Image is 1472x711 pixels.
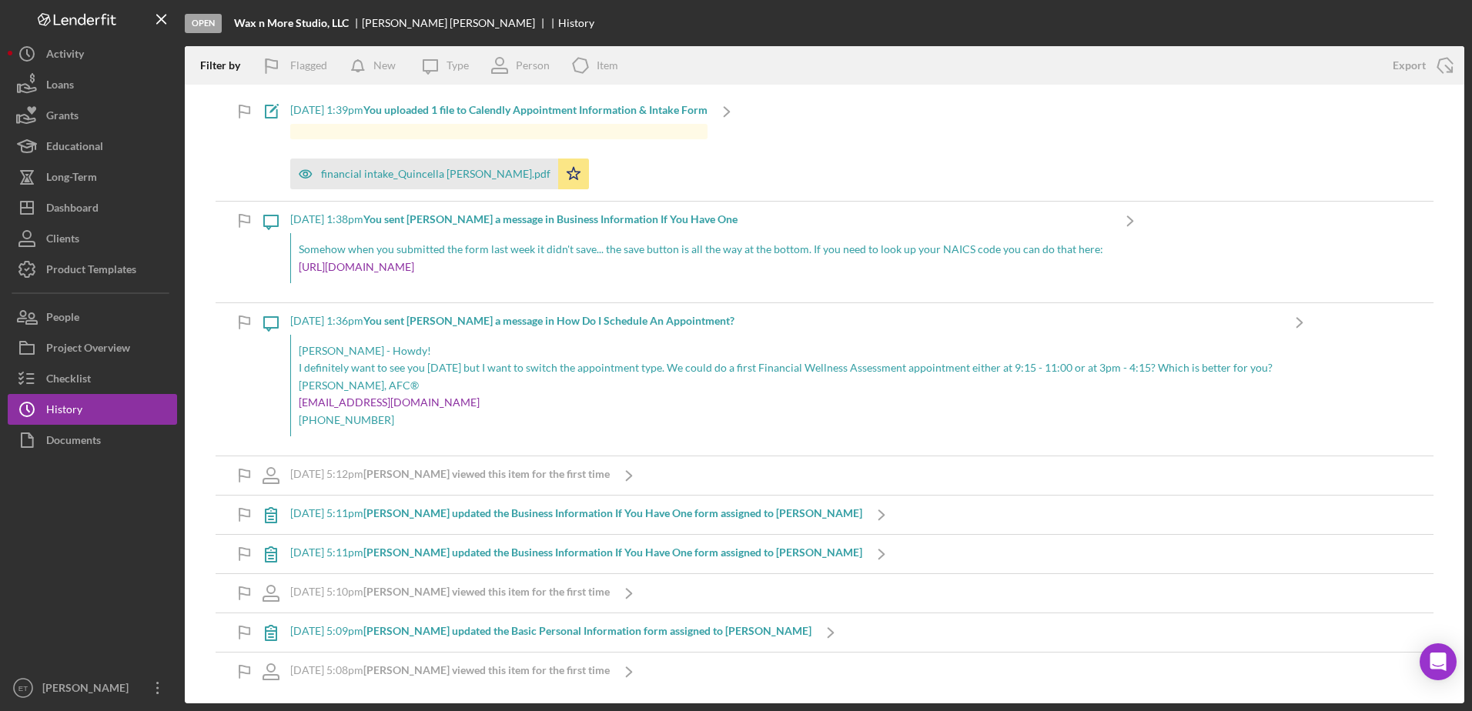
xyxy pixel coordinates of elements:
[252,50,343,81] button: Flagged
[252,613,850,652] a: [DATE] 5:09pm[PERSON_NAME] updated the Basic Personal Information form assigned to [PERSON_NAME]
[8,394,177,425] button: History
[373,50,396,81] div: New
[46,332,130,367] div: Project Overview
[8,38,177,69] button: Activity
[8,254,177,285] button: Product Templates
[290,586,610,598] div: [DATE] 5:10pm
[8,69,177,100] button: Loans
[46,425,101,459] div: Documents
[46,192,99,227] div: Dashboard
[252,496,901,534] a: [DATE] 5:11pm[PERSON_NAME] updated the Business Information If You Have One form assigned to [PER...
[46,100,79,135] div: Grants
[252,456,648,495] a: [DATE] 5:12pm[PERSON_NAME] viewed this item for the first time
[18,684,28,693] text: ET
[252,303,1319,456] a: [DATE] 1:36pmYou sent [PERSON_NAME] a message in How Do I Schedule An Appointment?[PERSON_NAME] -...
[200,59,252,72] div: Filter by
[516,59,550,72] div: Person
[299,342,1273,359] p: [PERSON_NAME] - Howdy!
[252,653,648,691] a: [DATE] 5:08pm[PERSON_NAME] viewed this item for the first time
[46,162,97,196] div: Long-Term
[46,302,79,336] div: People
[299,359,1273,376] p: I definitely want to see you [DATE] but I want to switch the appointment type. We could do a firs...
[8,425,177,456] button: Documents
[46,254,136,289] div: Product Templates
[299,377,1273,394] p: [PERSON_NAME], AFC®
[8,332,177,363] button: Project Overview
[597,59,618,72] div: Item
[8,363,177,394] button: Checklist
[8,223,177,254] button: Clients
[46,363,91,398] div: Checklist
[290,546,862,559] div: [DATE] 5:11pm
[299,396,480,409] a: [EMAIL_ADDRESS][DOMAIN_NAME]
[8,192,177,223] button: Dashboard
[8,673,177,703] button: ET[PERSON_NAME]
[299,241,1103,258] p: Somehow when you submitted the form last week it didn't save... the save button is all the way at...
[185,14,222,33] div: Open
[46,394,82,429] div: History
[558,17,594,29] div: History
[363,585,610,598] b: [PERSON_NAME] viewed this item for the first time
[363,546,862,559] b: [PERSON_NAME] updated the Business Information If You Have One form assigned to [PERSON_NAME]
[8,162,177,192] button: Long-Term
[290,50,327,81] div: Flagged
[299,412,1273,429] p: [PHONE_NUMBER]
[290,104,708,116] div: [DATE] 1:39pm
[252,574,648,613] a: [DATE] 5:10pm[PERSON_NAME] viewed this item for the first time
[290,507,862,519] div: [DATE] 5:11pm
[290,664,610,676] div: [DATE] 5:08pm
[343,50,411,81] button: New
[46,131,103,165] div: Educational
[363,624,811,637] b: [PERSON_NAME] updated the Basic Personal Information form assigned to [PERSON_NAME]
[234,17,349,29] b: Wax n More Studio, LLC
[290,625,811,637] div: [DATE] 5:09pm
[362,17,548,29] div: [PERSON_NAME] [PERSON_NAME]
[252,535,901,573] a: [DATE] 5:11pm[PERSON_NAME] updated the Business Information If You Have One form assigned to [PER...
[321,168,550,180] div: financial intake_Quincella [PERSON_NAME].pdf
[38,673,139,707] div: [PERSON_NAME]
[290,315,1280,327] div: [DATE] 1:36pm
[290,213,1111,225] div: [DATE] 1:38pm
[8,302,177,332] button: People
[363,467,610,480] b: [PERSON_NAME] viewed this item for the first time
[46,223,79,258] div: Clients
[1377,50,1464,81] button: Export
[8,131,177,162] button: Educational
[363,103,708,116] b: You uploaded 1 file to Calendly Appointment Information & Intake Form
[290,159,589,189] button: financial intake_Quincella [PERSON_NAME].pdf
[252,92,746,201] a: [DATE] 1:39pmYou uploaded 1 file to Calendly Appointment Information & Intake Formfinancial intak...
[1420,643,1457,680] div: Open Intercom Messenger
[1393,50,1426,81] div: Export
[363,506,862,519] b: [PERSON_NAME] updated the Business Information If You Have One form assigned to [PERSON_NAME]
[290,468,610,480] div: [DATE] 5:12pm
[46,38,84,73] div: Activity
[363,314,734,327] b: You sent [PERSON_NAME] a message in How Do I Schedule An Appointment?
[447,59,469,72] div: Type
[46,69,74,104] div: Loans
[363,663,610,676] b: [PERSON_NAME] viewed this item for the first time
[299,260,414,273] a: [URL][DOMAIN_NAME]
[252,202,1149,302] a: [DATE] 1:38pmYou sent [PERSON_NAME] a message in Business Information If You Have OneSomehow when...
[363,212,738,225] b: You sent [PERSON_NAME] a message in Business Information If You Have One
[8,100,177,131] button: Grants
